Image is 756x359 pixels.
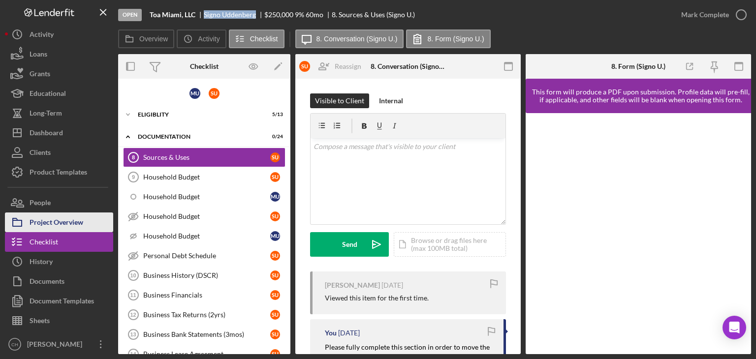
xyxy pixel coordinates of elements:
[270,270,280,280] div: S U
[229,30,284,48] button: Checklist
[270,310,280,320] div: S U
[123,246,285,266] a: Personal Debt ScheduleSU
[143,291,270,299] div: Business Financials
[132,154,135,160] tspan: 8
[143,193,270,201] div: Household Budget
[123,148,285,167] a: 8Sources & UsesSU
[310,232,389,257] button: Send
[5,232,113,252] button: Checklist
[177,30,226,48] button: Activity
[406,30,490,48] button: 8. Form (Signo U.)
[325,294,429,302] div: Viewed this item for the first time.
[189,88,200,99] div: M U
[143,271,270,279] div: Business History (DSCR)
[250,35,278,43] label: Checklist
[332,11,415,19] div: 8. Sources & Uses (Signo U.)
[315,93,364,108] div: Visible to Client
[118,9,142,21] div: Open
[130,312,136,318] tspan: 12
[295,30,404,48] button: 8. Conversation (Signo U.)
[371,62,446,70] div: 8. Conversation (Signo U.)
[335,57,361,76] div: Reassign
[531,88,751,104] div: This form will produce a PDF upon submission. Profile data will pre-fill, if applicable, and othe...
[671,5,751,25] button: Mark Complete
[723,316,746,339] div: Open Intercom Messenger
[681,5,729,25] div: Mark Complete
[270,290,280,300] div: S U
[535,123,742,344] iframe: Lenderfit form
[270,251,280,261] div: S U
[30,212,83,235] div: Project Overview
[295,11,304,19] div: 9 %
[30,271,64,294] div: Documents
[30,232,58,254] div: Checklist
[310,93,369,108] button: Visible to Client
[325,329,337,337] div: You
[325,281,380,289] div: [PERSON_NAME]
[138,134,258,140] div: Documentation
[270,349,280,359] div: S U
[143,350,270,358] div: Business Lease Agreement
[5,271,113,291] button: Documents
[209,88,220,99] div: S U
[294,57,371,76] button: SUReassign
[123,325,285,344] a: 13Business Bank Statements (3mos)SU
[123,266,285,285] a: 10Business History (DSCR)SU
[306,11,323,19] div: 60 mo
[204,11,264,19] div: Signo Uddenberg
[143,232,270,240] div: Household Budget
[130,272,136,278] tspan: 10
[316,35,398,43] label: 8. Conversation (Signo U.)
[25,334,89,357] div: [PERSON_NAME]
[427,35,484,43] label: 8. Form (Signo U.)
[143,153,270,161] div: Sources & Uses
[30,291,94,313] div: Document Templates
[130,351,136,357] tspan: 14
[5,311,113,330] a: Sheets
[198,35,220,43] label: Activity
[118,30,174,48] button: Overview
[143,252,270,260] div: Personal Debt Schedule
[123,226,285,246] a: Household BudgetMU
[611,62,665,70] div: 8. Form (Signo U.)
[270,211,280,221] div: S U
[123,285,285,305] a: 11Business FinancialsSU
[143,173,270,181] div: Household Budget
[379,93,403,108] div: Internal
[30,252,53,274] div: History
[190,62,219,70] div: Checklist
[123,187,285,207] a: Household BudgetMU
[5,291,113,311] button: Document Templates
[30,311,50,333] div: Sheets
[5,212,113,232] button: Project Overview
[130,331,136,337] tspan: 13
[374,93,408,108] button: Internal
[270,231,280,241] div: M U
[143,212,270,220] div: Household Budget
[265,112,283,118] div: 5 / 13
[264,10,293,19] span: $250,000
